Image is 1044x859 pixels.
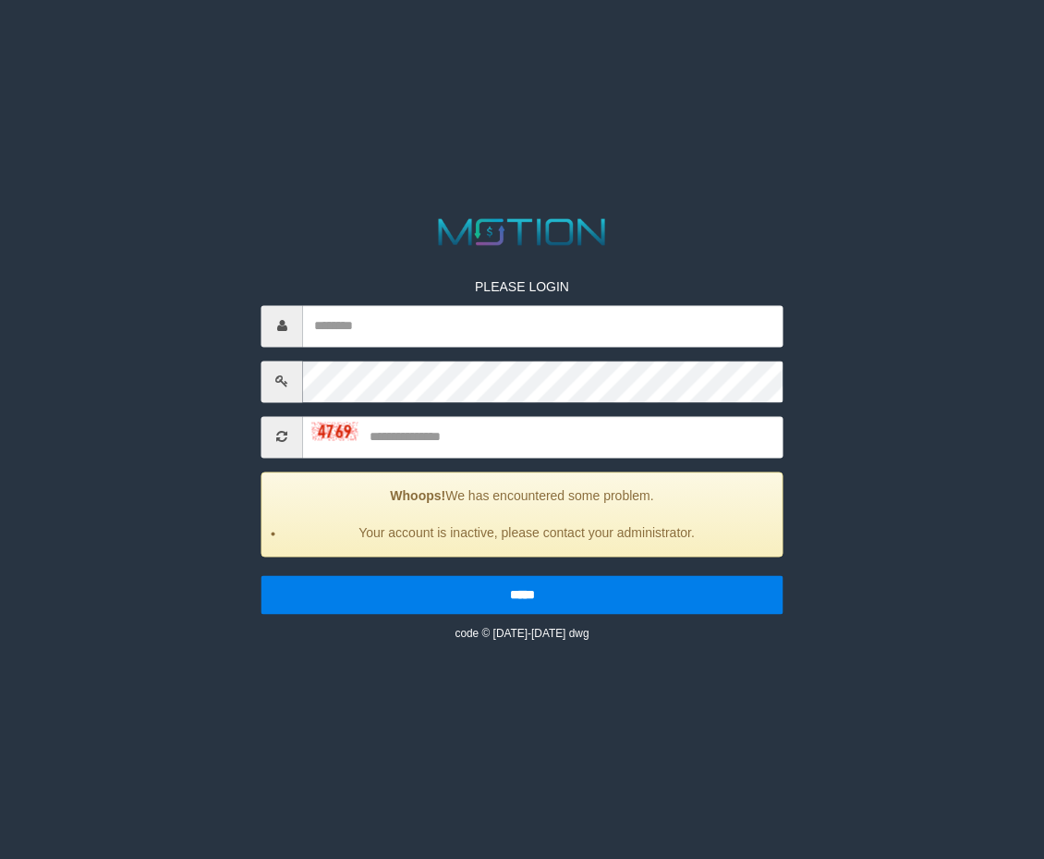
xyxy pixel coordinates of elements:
small: code © [DATE]-[DATE] dwg [455,627,589,640]
p: PLEASE LOGIN [261,277,783,296]
li: Your account is inactive, please contact your administrator. [285,523,769,542]
div: We has encountered some problem. [261,472,783,557]
img: MOTION_logo.png [431,214,613,250]
img: captcha [312,423,358,441]
strong: Whoops! [390,488,445,503]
